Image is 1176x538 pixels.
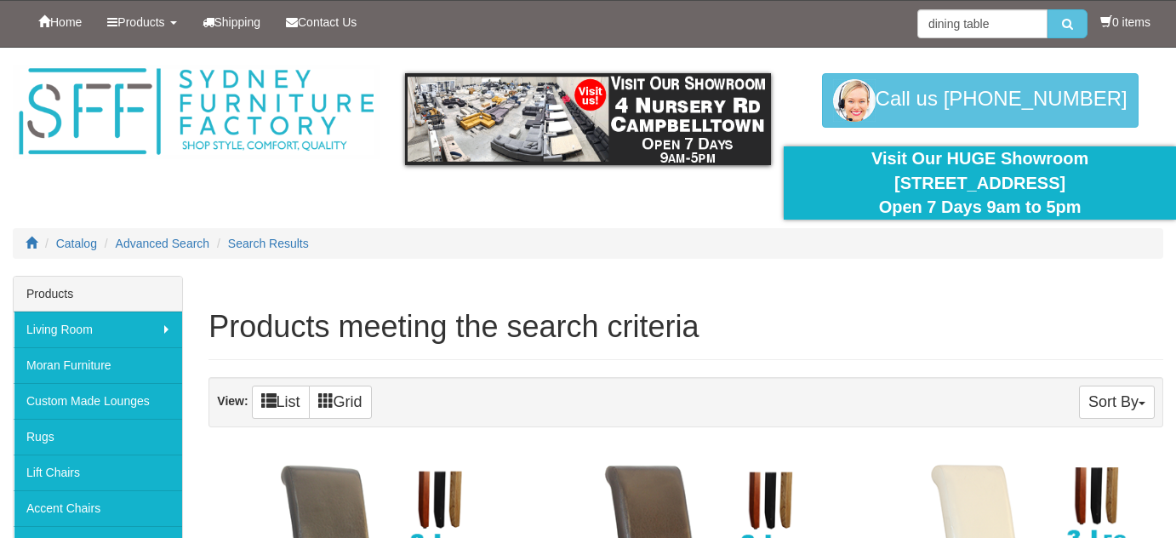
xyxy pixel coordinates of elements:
[228,237,309,250] a: Search Results
[14,490,182,526] a: Accent Chairs
[298,15,357,29] span: Contact Us
[917,9,1048,38] input: Site search
[273,1,369,43] a: Contact Us
[14,383,182,419] a: Custom Made Lounges
[26,1,94,43] a: Home
[252,386,310,419] a: List
[13,65,380,159] img: Sydney Furniture Factory
[14,455,182,490] a: Lift Chairs
[214,15,261,29] span: Shipping
[14,347,182,383] a: Moran Furniture
[14,419,182,455] a: Rugs
[56,237,97,250] a: Catalog
[208,310,1163,344] h1: Products meeting the search criteria
[14,277,182,312] div: Products
[405,73,772,165] img: showroom.gif
[217,394,248,408] strong: View:
[1079,386,1155,419] button: Sort By
[94,1,189,43] a: Products
[50,15,82,29] span: Home
[190,1,274,43] a: Shipping
[117,15,164,29] span: Products
[796,146,1163,220] div: Visit Our HUGE Showroom [STREET_ADDRESS] Open 7 Days 9am to 5pm
[116,237,210,250] a: Advanced Search
[14,312,182,347] a: Living Room
[1100,14,1150,31] li: 0 items
[309,386,372,419] a: Grid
